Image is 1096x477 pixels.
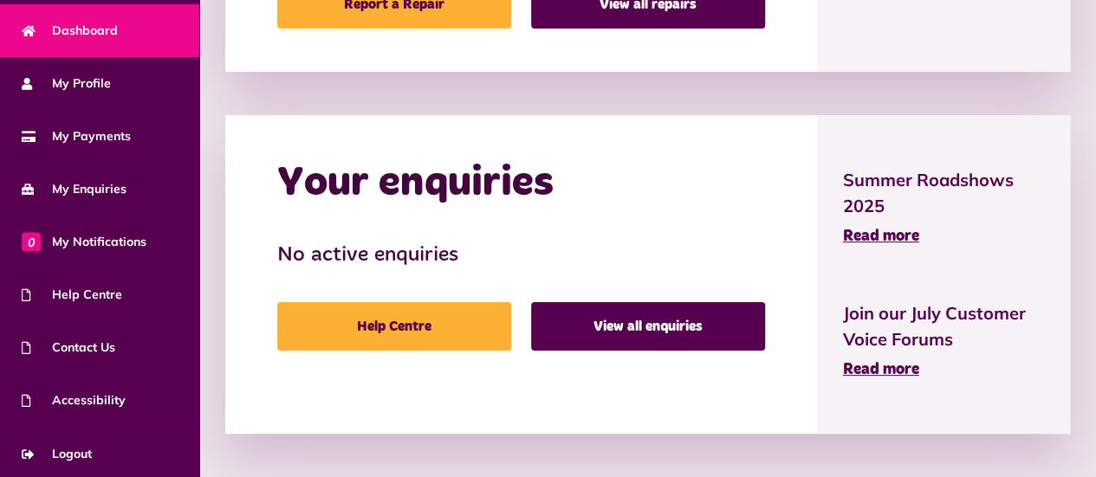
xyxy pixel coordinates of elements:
[22,286,122,304] span: Help Centre
[22,391,126,409] span: Accessibility
[531,302,765,351] a: View all enquiries
[22,180,126,198] span: My Enquiries
[277,243,765,268] h3: No active enquiries
[277,302,511,351] a: Help Centre
[843,300,1045,382] a: Join our July Customer Voice Forums Read more
[22,445,92,463] span: Logout
[22,233,146,251] span: My Notifications
[22,22,118,40] span: Dashboard
[843,229,919,244] span: Read more
[22,232,41,251] span: 0
[843,362,919,377] span: Read more
[843,167,1045,219] span: Summer Roadshows 2025
[22,127,131,145] span: My Payments
[843,167,1045,248] a: Summer Roadshows 2025 Read more
[277,158,554,209] h2: Your enquiries
[843,300,1045,352] span: Join our July Customer Voice Forums
[22,74,111,93] span: My Profile
[22,338,115,357] span: Contact Us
